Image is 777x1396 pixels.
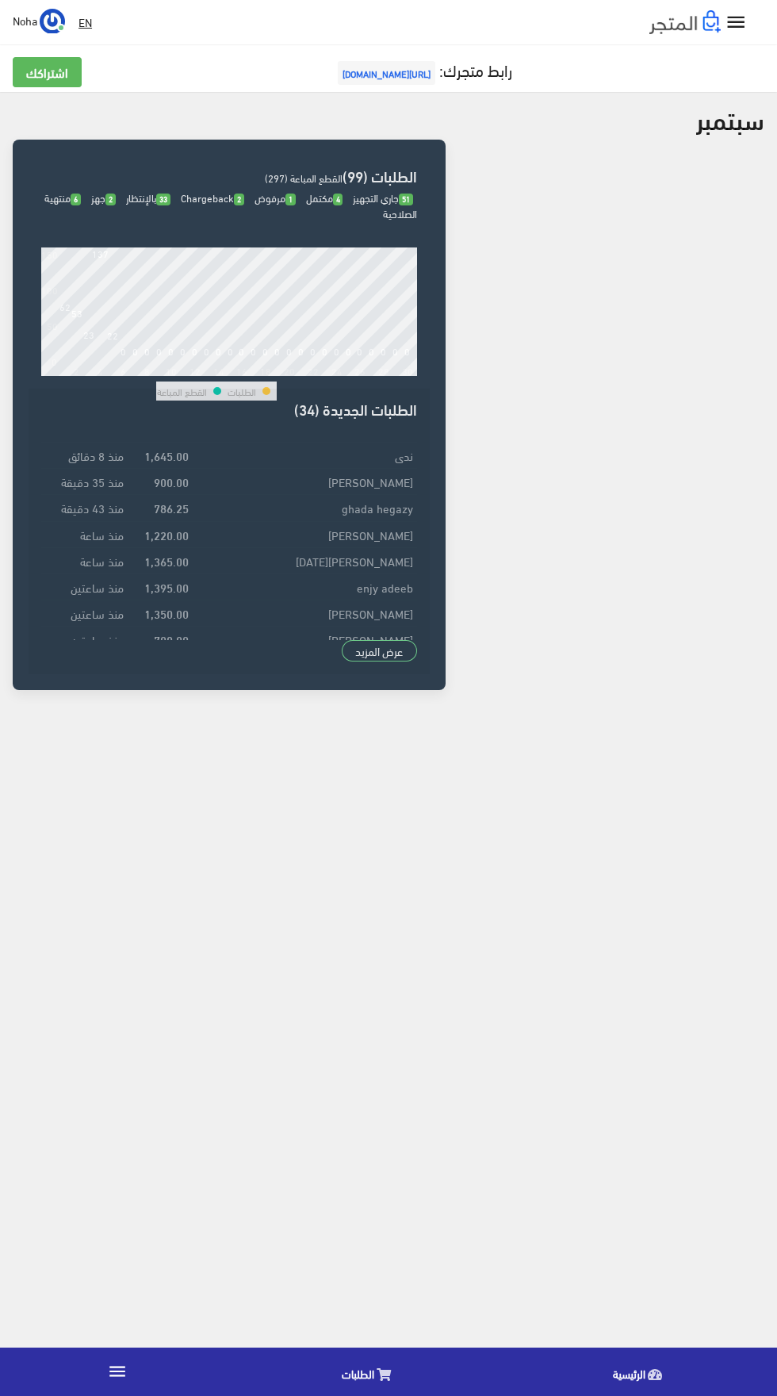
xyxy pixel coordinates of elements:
div: 10 [166,365,177,376]
span: 2 [234,194,244,205]
a: الرئيسية [506,1352,777,1392]
div: 4 [98,365,103,376]
td: منذ 35 دقيقة [41,469,128,495]
td: منذ ساعة [41,547,128,573]
td: enjy adeeb [193,573,418,600]
span: مكتمل [306,188,343,207]
strong: 1,645.00 [144,447,189,464]
strong: 786.25 [154,499,189,516]
img: . [649,10,721,34]
div: 137 [92,246,109,260]
span: 2 [105,194,116,205]
div: 26 [354,365,366,376]
span: Chargeback [181,188,244,207]
div: 2 [74,365,79,376]
td: [PERSON_NAME] [193,469,418,495]
span: جهز [91,188,116,207]
div: 28 [378,365,389,376]
i:  [107,1361,128,1382]
span: 1 [285,194,296,205]
strong: 700.00 [154,631,189,648]
div: 24 [331,365,343,376]
td: [PERSON_NAME] [193,521,418,547]
strong: 1,220.00 [144,526,189,543]
i:  [725,11,748,34]
strong: 1,350.00 [144,604,189,622]
span: 6 [71,194,81,205]
a: EN [72,8,98,36]
span: منتهية الصلاحية [44,188,417,223]
h2: سبتمبر [696,105,764,132]
div: 8 [144,365,150,376]
h3: الطلبات (99) [41,168,417,183]
div: 20 [284,365,295,376]
div: 16 [236,365,247,376]
a: عرض المزيد [342,640,418,662]
td: [PERSON_NAME] [193,627,418,653]
td: منذ ساعتين [41,573,128,600]
td: منذ ساعتين [41,627,128,653]
span: بالإنتظار [126,188,170,207]
a: ... Noha [13,8,65,33]
td: منذ ساعة [41,521,128,547]
td: القطع المباعة [156,382,208,401]
strong: 900.00 [154,473,189,490]
td: ندى [193,442,418,468]
span: 4 [333,194,343,205]
span: القطع المباعة (297) [265,168,343,187]
td: ghada hegazy [193,495,418,521]
span: جاري التجهيز [353,188,413,207]
span: مرفوض [255,188,296,207]
div: 22 [308,365,319,376]
div: 30 [402,365,413,376]
div: 18 [260,365,271,376]
div: 6 [121,365,126,376]
strong: 1,395.00 [144,578,189,596]
span: الرئيسية [613,1363,645,1383]
td: منذ 43 دقيقة [41,495,128,521]
u: EN [78,12,92,32]
span: 51 [399,194,413,205]
td: الطلبات [227,382,257,401]
a: اشتراكك [13,57,82,87]
strong: 1,365.00 [144,552,189,570]
span: [URL][DOMAIN_NAME] [338,61,435,85]
span: الطلبات [342,1363,374,1383]
a: رابط متجرك:[URL][DOMAIN_NAME] [334,55,512,84]
span: Noha [13,10,37,30]
td: منذ ساعتين [41,600,128,627]
div: 12 [189,365,201,376]
a: الطلبات [235,1352,506,1392]
td: منذ 8 دقائق [41,442,128,468]
td: [PERSON_NAME] [193,600,418,627]
div: 14 [213,365,224,376]
span: 33 [156,194,170,205]
h3: الطلبات الجديدة (34) [41,401,417,416]
td: [PERSON_NAME][DATE] [193,547,418,573]
img: ... [40,9,65,34]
